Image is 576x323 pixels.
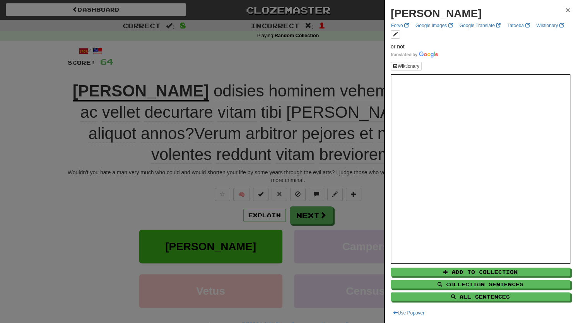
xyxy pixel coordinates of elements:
[505,21,532,30] a: Tatoeba
[391,280,570,289] button: Collection Sentences
[389,21,411,30] a: Forvo
[391,309,427,317] button: Use Popover
[391,62,422,70] button: Wiktionary
[566,6,570,14] button: Close
[413,21,455,30] a: Google Images
[391,30,400,39] button: edit links
[391,52,438,58] img: Color short
[566,5,570,14] span: ×
[391,268,570,276] button: Add to Collection
[534,21,566,30] a: Wiktionary
[391,43,405,50] span: or not
[457,21,503,30] a: Google Translate
[391,7,482,19] strong: [PERSON_NAME]
[391,292,570,301] button: All Sentences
